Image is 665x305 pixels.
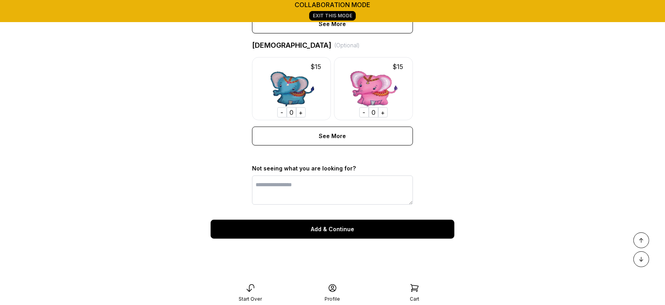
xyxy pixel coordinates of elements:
[287,107,296,118] div: 0
[296,107,306,118] div: +
[378,107,388,118] div: +
[325,296,340,302] div: Profile
[386,62,410,71] div: $ 15
[211,220,454,239] div: Add & Continue
[639,254,644,264] span: ↓
[277,107,287,118] div: -
[369,107,378,118] div: 0
[252,15,413,34] div: See More
[239,296,262,302] div: Start Over
[252,40,413,51] div: [DEMOGRAPHIC_DATA]
[359,107,369,118] div: -
[334,41,360,49] div: (Optional)
[309,11,356,21] a: Exit This Mode
[410,296,419,302] div: Cart
[334,57,413,120] img: -
[304,62,328,71] div: $ 15
[252,165,413,172] div: Not seeing what you are looking for?
[252,127,413,146] div: See More
[252,57,331,120] img: -
[639,236,644,245] span: ↑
